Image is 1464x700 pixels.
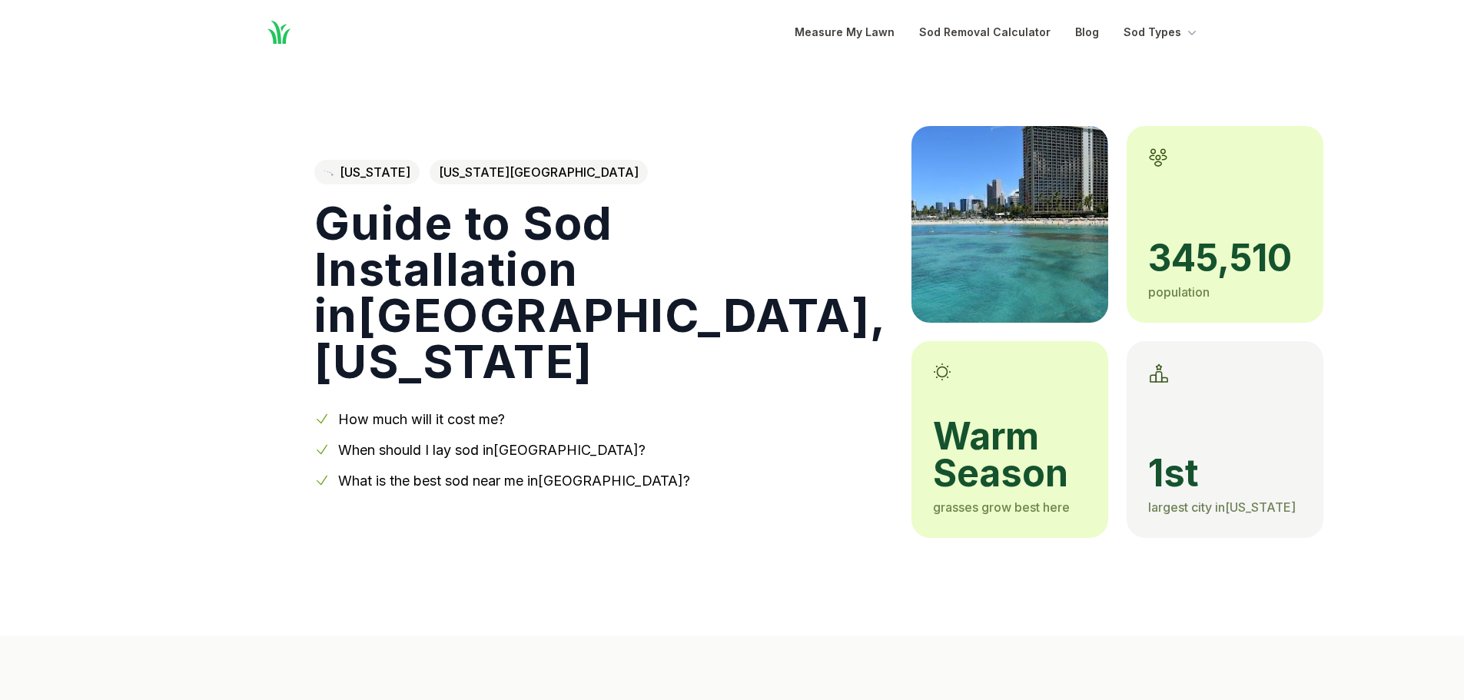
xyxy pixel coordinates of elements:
[430,160,648,184] span: [US_STATE][GEOGRAPHIC_DATA]
[314,200,887,384] h1: Guide to Sod Installation in [GEOGRAPHIC_DATA] , [US_STATE]
[1075,23,1099,41] a: Blog
[933,418,1087,492] span: warm season
[795,23,895,41] a: Measure My Lawn
[1148,499,1296,515] span: largest city in [US_STATE]
[1124,23,1200,41] button: Sod Types
[933,499,1070,515] span: grasses grow best here
[911,126,1108,323] img: A picture of Honolulu
[338,473,690,489] a: What is the best sod near me in[GEOGRAPHIC_DATA]?
[919,23,1051,41] a: Sod Removal Calculator
[338,411,505,427] a: How much will it cost me?
[1148,240,1302,277] span: 345,510
[1148,284,1210,300] span: population
[1148,455,1302,492] span: 1st
[314,160,420,184] a: [US_STATE]
[338,442,646,458] a: When should I lay sod in[GEOGRAPHIC_DATA]?
[324,169,334,175] img: Hawaii state outline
